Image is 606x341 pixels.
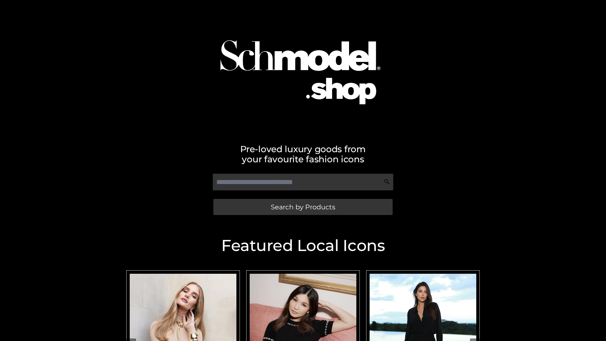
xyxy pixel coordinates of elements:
span: Search by Products [271,204,335,210]
h2: Pre-loved luxury goods from your favourite fashion icons [123,144,483,164]
img: Search Icon [384,179,390,185]
a: Search by Products [213,199,393,215]
h2: Featured Local Icons​ [123,238,483,254]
